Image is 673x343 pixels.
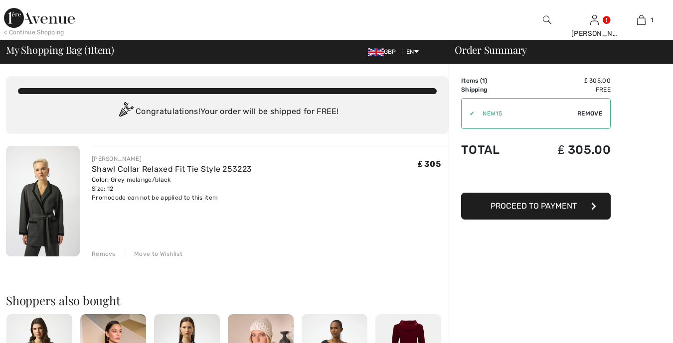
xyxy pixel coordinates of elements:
span: GBP [368,48,400,55]
img: Shawl Collar Relaxed Fit Tie Style 253223 [6,146,80,256]
img: My Info [590,14,599,26]
div: Move to Wishlist [126,249,182,258]
h2: Shoppers also bought [6,294,449,306]
img: UK Pound [368,48,384,56]
span: Remove [577,109,602,118]
td: Free [524,85,611,94]
td: ₤ 305.00 [524,133,611,167]
span: 1 [87,42,91,55]
div: Promocode can not be applied to this item [92,193,252,202]
input: Promo code [475,99,577,128]
span: My Shopping Bag ( Item) [6,45,114,55]
div: < Continue Shopping [4,28,64,37]
a: Sign In [590,15,599,24]
div: Congratulations! Your order will be shipped for FREE! [18,102,437,122]
td: Items ( ) [461,76,524,85]
iframe: PayPal [461,167,611,189]
td: Shipping [461,85,524,94]
div: Order Summary [443,45,667,55]
div: ✔ [462,109,475,118]
div: Remove [92,249,116,258]
button: Proceed to Payment [461,193,611,220]
img: search the website [543,14,551,26]
span: ₤ 305 [418,159,441,169]
a: Shawl Collar Relaxed Fit Tie Style 253223 [92,164,252,174]
a: 1 [619,14,665,26]
td: Total [461,133,524,167]
td: ₤ 305.00 [524,76,611,85]
span: EN [406,48,419,55]
span: Proceed to Payment [491,201,577,211]
div: [PERSON_NAME] [92,154,252,163]
img: 1ère Avenue [4,8,75,28]
div: Color: Grey melange/black Size: 12 [92,175,252,193]
img: My Bag [637,14,646,26]
span: 1 [482,77,485,84]
span: 1 [651,15,653,24]
img: Congratulation2.svg [116,102,136,122]
div: [PERSON_NAME] [571,28,618,39]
